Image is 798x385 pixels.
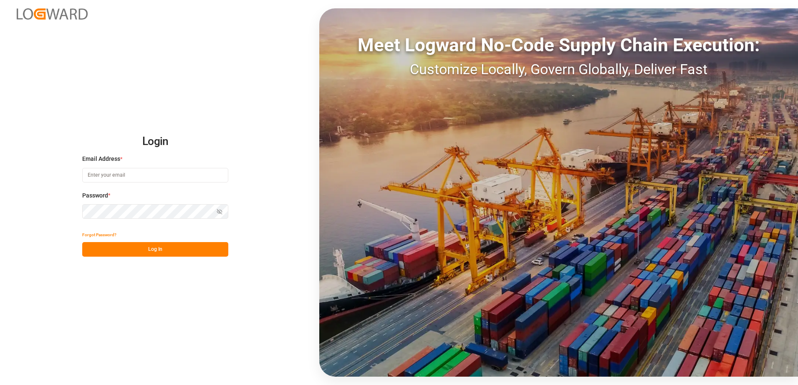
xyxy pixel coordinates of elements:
[82,242,228,257] button: Log In
[319,59,798,80] div: Customize Locally, Govern Globally, Deliver Fast
[82,191,108,200] span: Password
[82,227,116,242] button: Forgot Password?
[319,31,798,59] div: Meet Logward No-Code Supply Chain Execution:
[82,168,228,182] input: Enter your email
[82,128,228,155] h2: Login
[17,8,88,20] img: Logward_new_orange.png
[82,155,120,163] span: Email Address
